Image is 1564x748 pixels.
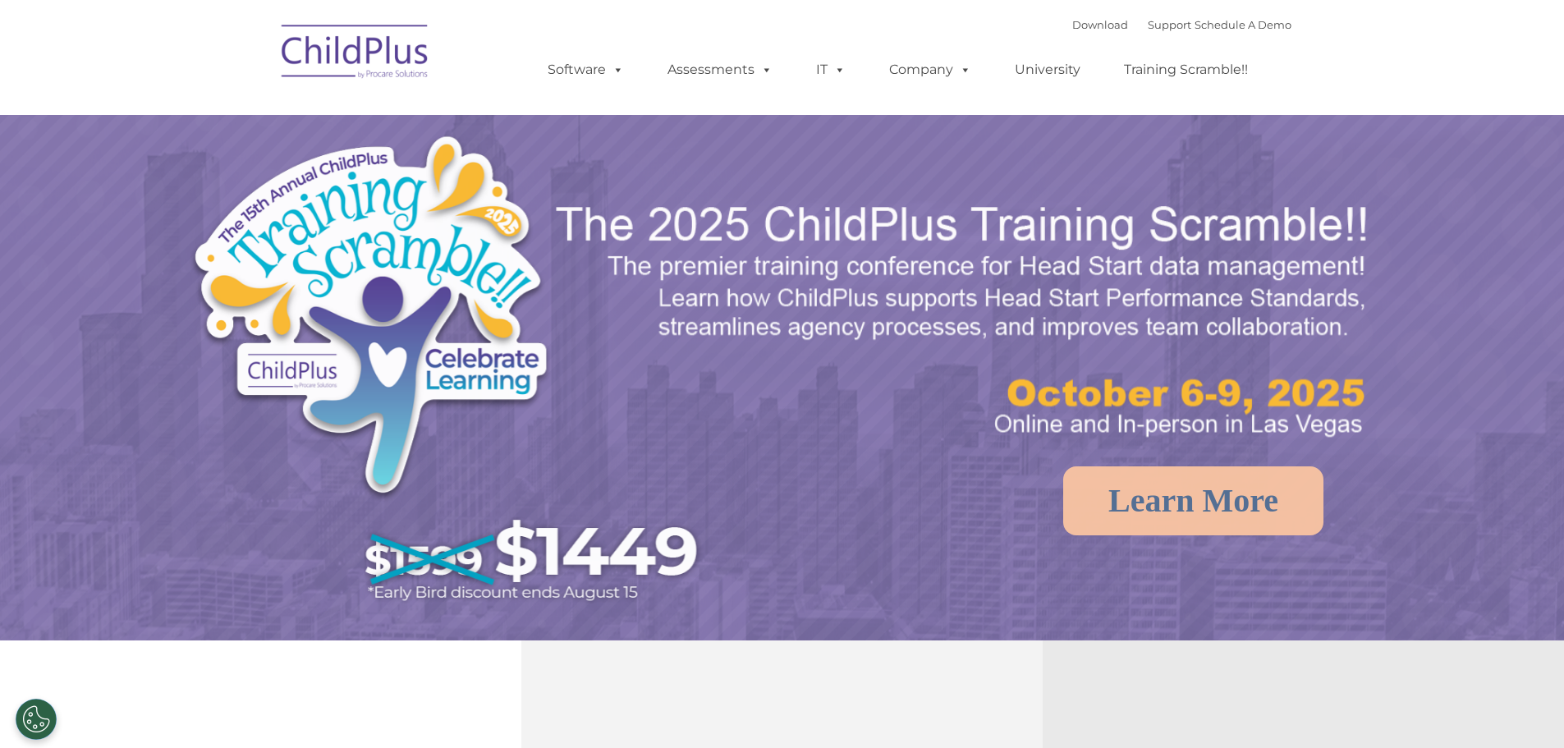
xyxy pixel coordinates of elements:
a: Software [531,53,640,86]
button: Cookies Settings [16,699,57,740]
a: Download [1072,18,1128,31]
a: Schedule A Demo [1195,18,1291,31]
font: | [1072,18,1291,31]
a: Learn More [1063,466,1323,535]
a: Company [873,53,988,86]
a: Training Scramble!! [1108,53,1264,86]
a: Assessments [651,53,789,86]
a: University [998,53,1097,86]
a: Support [1148,18,1191,31]
img: ChildPlus by Procare Solutions [273,13,438,95]
a: IT [800,53,862,86]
